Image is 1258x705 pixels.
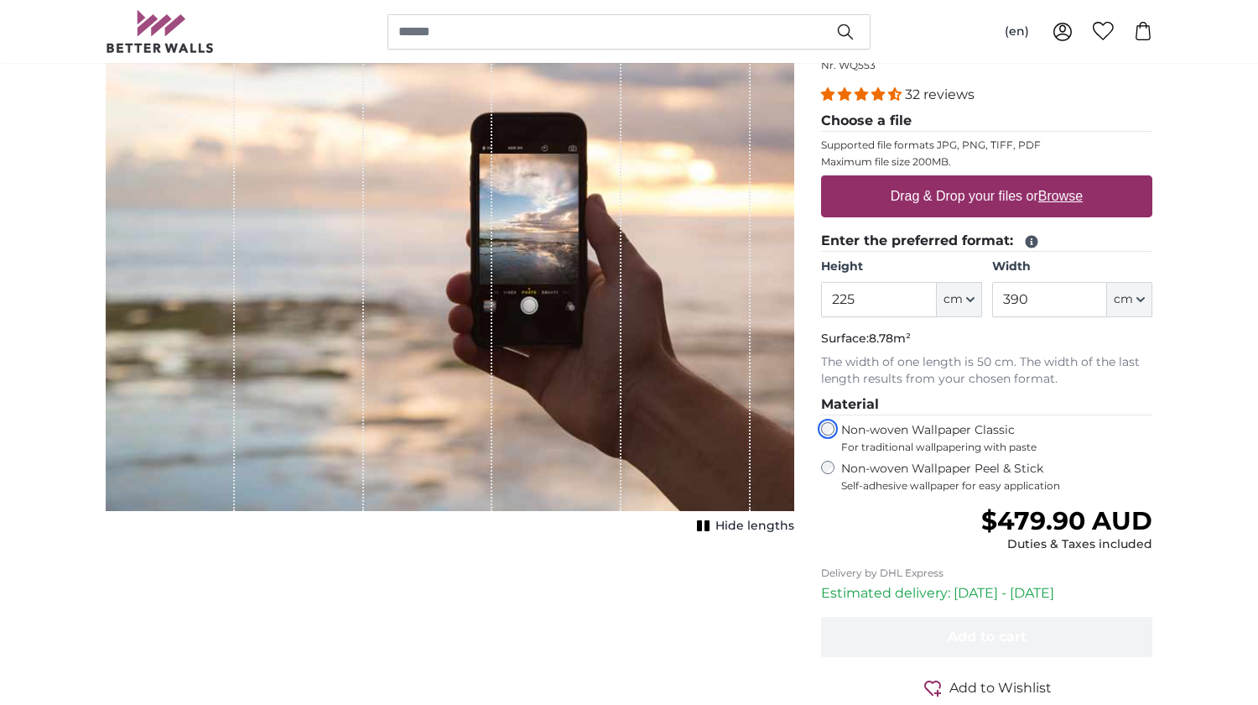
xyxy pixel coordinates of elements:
[821,331,1152,347] p: Surface:
[821,258,981,275] label: Height
[715,518,794,535] span: Hide lengths
[949,678,1052,698] span: Add to Wishlist
[821,155,1152,169] p: Maximum file size 200MB.
[821,138,1152,152] p: Supported file formats JPG, PNG, TIFF, PDF
[1114,291,1133,308] span: cm
[943,291,963,308] span: cm
[937,282,982,317] button: cm
[981,505,1152,536] span: $479.90 AUD
[106,10,215,53] img: Betterwalls
[948,629,1027,645] span: Add to cart
[821,59,876,71] span: Nr. WQ553
[905,86,975,102] span: 32 reviews
[992,258,1152,275] label: Width
[981,536,1152,553] div: Duties & Taxes included
[821,354,1152,388] p: The width of one length is 50 cm. The width of the last length results from your chosen format.
[821,231,1152,252] legend: Enter the preferred format:
[692,514,794,538] button: Hide lengths
[821,617,1152,657] button: Add to cart
[884,180,1089,213] label: Drag & Drop your files or
[841,479,1152,493] span: Self-adhesive wallpaper for easy application
[1107,282,1152,317] button: cm
[821,394,1152,415] legend: Material
[821,583,1152,603] p: Estimated delivery: [DATE] - [DATE]
[821,86,905,102] span: 4.31 stars
[821,567,1152,580] p: Delivery by DHL Express
[821,111,1152,132] legend: Choose a file
[841,461,1152,493] label: Non-woven Wallpaper Peel & Stick
[841,422,1152,454] label: Non-woven Wallpaper Classic
[841,441,1152,454] span: For traditional wallpapering with paste
[869,331,911,346] span: 8.78m²
[1038,189,1083,203] u: Browse
[991,17,1042,47] button: (en)
[821,677,1152,698] button: Add to Wishlist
